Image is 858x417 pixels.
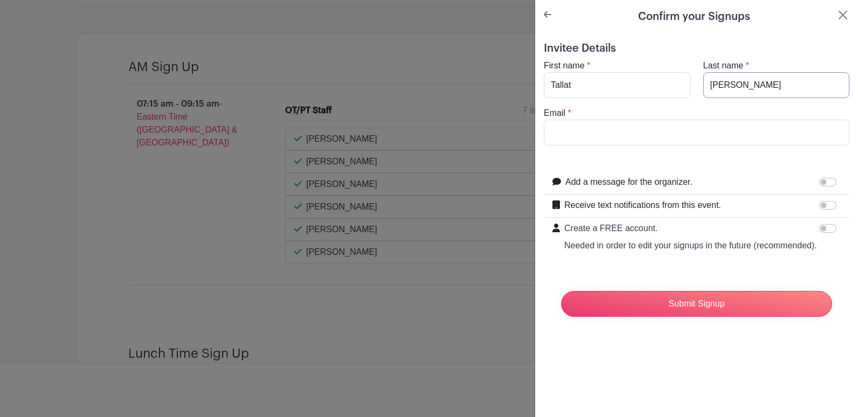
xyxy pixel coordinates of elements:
[544,42,849,55] h5: Invitee Details
[564,239,817,252] p: Needed in order to edit your signups in the future (recommended).
[544,59,585,72] label: First name
[564,199,721,212] label: Receive text notifications from this event.
[544,107,565,120] label: Email
[703,59,744,72] label: Last name
[836,9,849,22] button: Close
[564,222,817,235] p: Create a FREE account.
[565,176,693,189] label: Add a message for the organizer.
[561,291,832,317] input: Submit Signup
[638,9,750,25] h5: Confirm your Signups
